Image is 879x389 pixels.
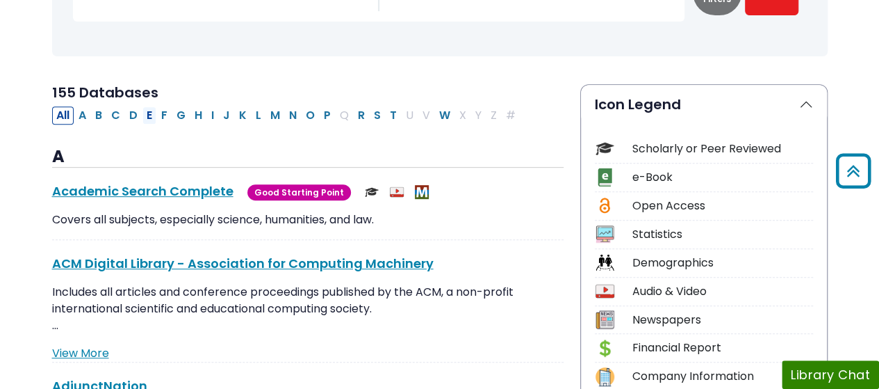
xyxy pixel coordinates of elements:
img: Audio & Video [390,185,404,199]
button: Filter Results P [320,106,335,125]
img: Icon e-Book [595,168,614,186]
img: Icon Financial Report [595,339,614,358]
p: Covers all subjects, especially science, humanities, and law. [52,212,564,228]
img: MeL (Michigan electronic Library) [415,185,429,199]
img: Icon Audio & Video [595,282,614,301]
div: Newspapers [632,312,813,328]
img: Icon Statistics [595,225,614,244]
img: Icon Scholarly or Peer Reviewed [595,139,614,158]
button: Filter Results S [370,106,385,125]
div: Statistics [632,226,813,243]
button: Filter Results H [190,106,206,125]
button: Filter Results I [207,106,218,125]
button: Filter Results N [285,106,301,125]
h3: A [52,147,564,168]
button: Filter Results A [74,106,90,125]
img: Icon Demographics [595,253,614,272]
a: Back to Top [831,159,876,182]
button: Library Chat [782,360,879,389]
img: Icon Company Information [595,367,614,386]
button: Filter Results F [157,106,172,125]
div: e-Book [632,169,813,186]
div: Alpha-list to filter by first letter of database name [52,106,521,122]
div: Company Information [632,368,813,385]
button: Filter Results E [142,106,156,125]
div: Open Access [632,198,813,214]
a: Academic Search Complete [52,182,233,200]
img: Scholarly or Peer Reviewed [365,185,379,199]
button: Filter Results W [435,106,454,125]
button: Filter Results M [266,106,284,125]
img: Icon Newspapers [595,310,614,329]
button: Filter Results C [107,106,124,125]
button: Filter Results K [235,106,251,125]
div: Scholarly or Peer Reviewed [632,141,813,157]
button: Filter Results O [302,106,319,125]
button: Filter Results B [91,106,106,125]
p: Includes all articles and conference proceedings published by the ACM, a non-profit international... [52,284,564,334]
div: Financial Report [632,340,813,356]
a: ACM Digital Library - Association for Computing Machinery [52,255,434,272]
button: Filter Results R [354,106,369,125]
div: Demographics [632,255,813,271]
img: Icon Open Access [596,196,614,215]
button: Filter Results D [125,106,142,125]
span: 155 Databases [52,83,158,102]
button: Filter Results G [172,106,190,125]
button: Filter Results T [386,106,401,125]
a: View More [52,345,109,361]
span: Good Starting Point [247,184,351,200]
button: Filter Results J [219,106,234,125]
button: All [52,106,74,125]
button: Icon Legend [581,85,827,124]
div: Audio & Video [632,283,813,300]
button: Filter Results L [252,106,265,125]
